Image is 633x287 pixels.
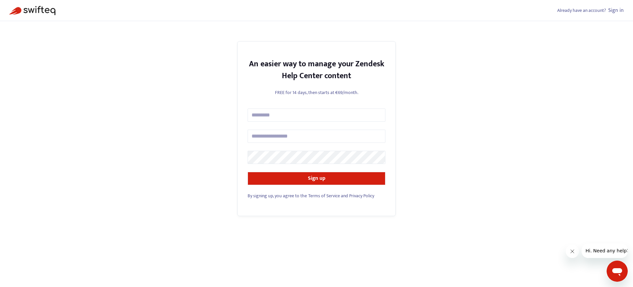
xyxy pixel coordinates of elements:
[248,89,385,96] p: FREE for 14 days, then starts at €69/month.
[4,5,47,10] span: Hi. Need any help?
[557,7,606,14] span: Already have an account?
[607,261,628,282] iframe: Button to launch messaging window
[248,192,385,199] div: and
[608,6,624,15] a: Sign in
[566,245,579,258] iframe: Close message
[9,6,55,15] img: Swifteq
[308,192,340,200] a: Terms of Service
[249,57,384,82] strong: An easier way to manage your Zendesk Help Center content
[582,243,628,258] iframe: Message from company
[248,172,385,185] button: Sign up
[248,192,307,200] span: By signing up, you agree to the
[349,192,374,200] a: Privacy Policy
[308,174,325,183] strong: Sign up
